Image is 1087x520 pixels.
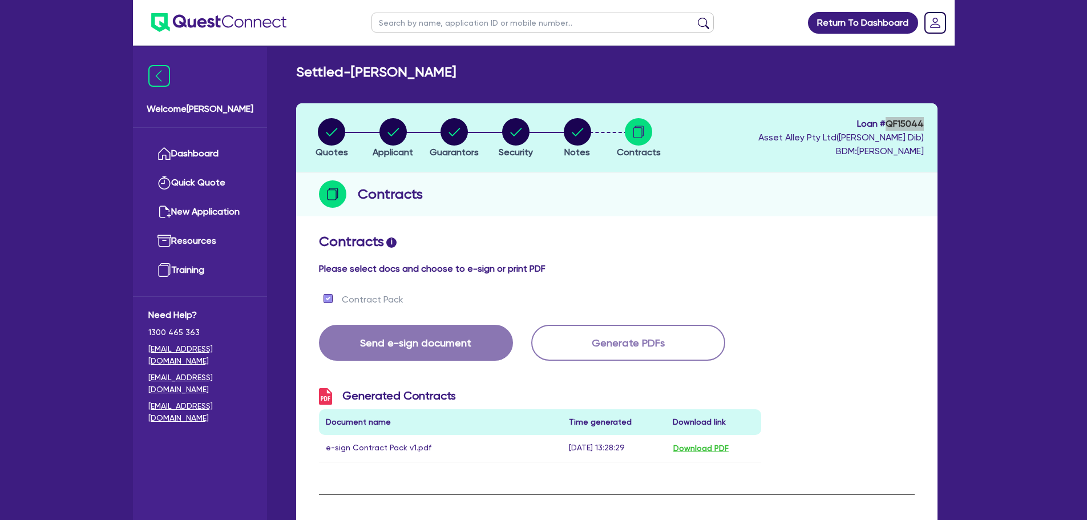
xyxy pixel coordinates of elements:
[148,308,252,322] span: Need Help?
[386,237,397,248] span: i
[563,118,592,160] button: Notes
[148,256,252,285] a: Training
[319,233,915,250] h2: Contracts
[315,118,349,160] button: Quotes
[157,176,171,190] img: quick-quote
[157,234,171,248] img: resources
[319,325,513,361] button: Send e-sign document
[758,117,924,131] span: Loan # QF15044
[666,409,761,435] th: Download link
[562,409,666,435] th: Time generated
[319,388,332,405] img: icon-pdf
[148,139,252,168] a: Dashboard
[673,442,729,455] button: Download PDF
[758,144,924,158] span: BDM: [PERSON_NAME]
[373,147,413,158] span: Applicant
[808,12,918,34] a: Return To Dashboard
[148,400,252,424] a: [EMAIL_ADDRESS][DOMAIN_NAME]
[920,8,950,38] a: Dropdown toggle
[319,388,762,405] h3: Generated Contracts
[371,13,714,33] input: Search by name, application ID or mobile number...
[499,147,533,158] span: Security
[148,372,252,396] a: [EMAIL_ADDRESS][DOMAIN_NAME]
[564,147,590,158] span: Notes
[617,147,661,158] span: Contracts
[151,13,286,32] img: quest-connect-logo-blue
[758,132,924,143] span: Asset Alley Pty Ltd ( [PERSON_NAME] Dib )
[616,118,661,160] button: Contracts
[316,147,348,158] span: Quotes
[148,197,252,227] a: New Application
[562,435,666,462] td: [DATE] 13:28:29
[148,343,252,367] a: [EMAIL_ADDRESS][DOMAIN_NAME]
[531,325,725,361] button: Generate PDFs
[430,147,479,158] span: Guarantors
[148,326,252,338] span: 1300 465 363
[319,263,915,274] h4: Please select docs and choose to e-sign or print PDF
[148,65,170,87] img: icon-menu-close
[148,168,252,197] a: Quick Quote
[148,227,252,256] a: Resources
[319,180,346,208] img: step-icon
[296,64,456,80] h2: Settled - [PERSON_NAME]
[319,409,563,435] th: Document name
[498,118,534,160] button: Security
[319,435,563,462] td: e-sign Contract Pack v1.pdf
[358,184,423,204] h2: Contracts
[429,118,479,160] button: Guarantors
[372,118,414,160] button: Applicant
[147,102,253,116] span: Welcome [PERSON_NAME]
[342,293,403,307] label: Contract Pack
[157,263,171,277] img: training
[157,205,171,219] img: new-application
